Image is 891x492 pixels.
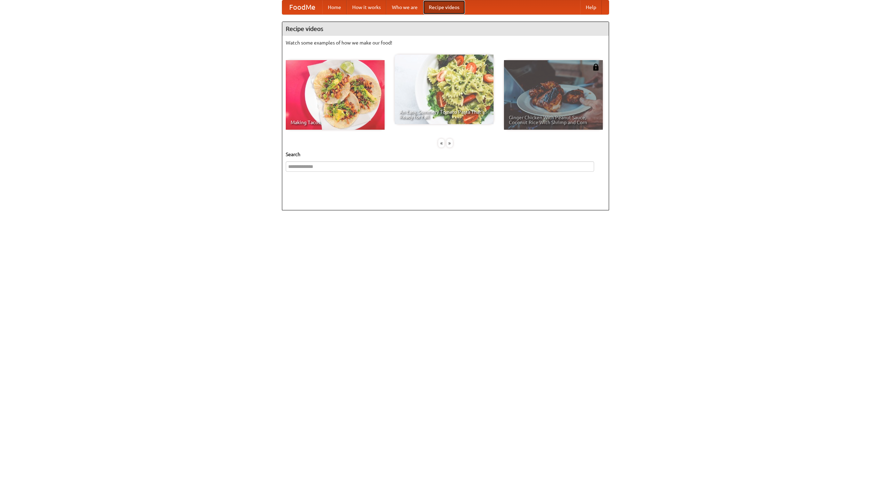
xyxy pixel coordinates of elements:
div: » [447,139,453,147]
div: « [438,139,444,147]
img: 483408.png [592,64,599,71]
p: Watch some examples of how we make our food! [286,39,605,46]
a: FoodMe [282,0,322,14]
a: Recipe videos [423,0,465,14]
h4: Recipe videos [282,22,609,36]
a: Home [322,0,347,14]
h5: Search [286,151,605,158]
a: Making Tacos [286,60,385,130]
a: Help [580,0,602,14]
a: How it works [347,0,386,14]
span: Making Tacos [291,120,380,125]
a: Who we are [386,0,423,14]
a: An Easy, Summery Tomato Pasta That's Ready for Fall [395,55,494,124]
span: An Easy, Summery Tomato Pasta That's Ready for Fall [400,110,489,119]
